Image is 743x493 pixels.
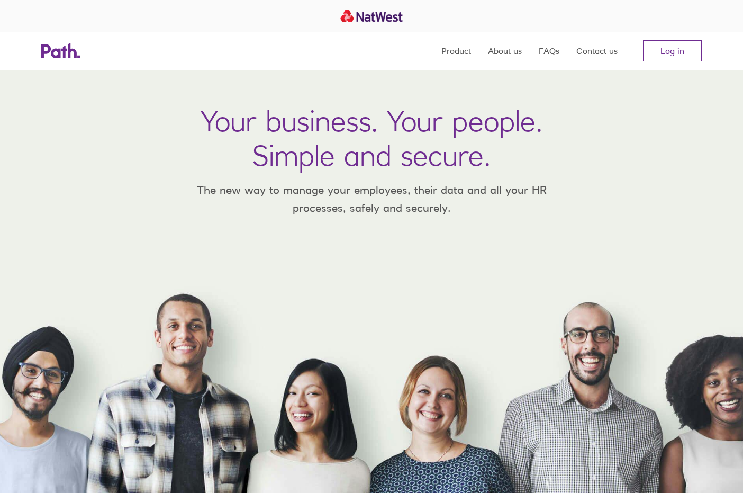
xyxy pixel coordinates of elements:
a: FAQs [539,32,559,70]
h1: Your business. Your people. Simple and secure. [201,104,542,173]
p: The new way to manage your employees, their data and all your HR processes, safely and securely. [181,181,562,217]
a: Contact us [576,32,618,70]
a: Product [441,32,471,70]
a: About us [488,32,522,70]
a: Log in [643,40,702,61]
